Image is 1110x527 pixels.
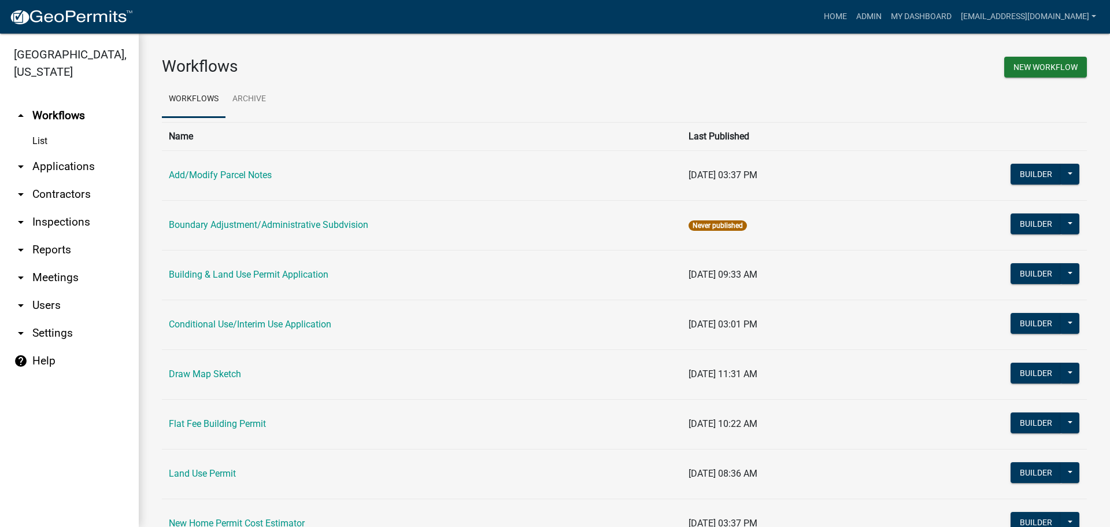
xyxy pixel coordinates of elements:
[1004,57,1087,78] button: New Workflow
[169,418,266,429] a: Flat Fee Building Permit
[682,122,883,150] th: Last Published
[225,81,273,118] a: Archive
[956,6,1101,28] a: [EMAIL_ADDRESS][DOMAIN_NAME]
[689,220,747,231] span: Never published
[169,319,331,330] a: Conditional Use/Interim Use Application
[689,169,757,180] span: [DATE] 03:37 PM
[1011,213,1061,234] button: Builder
[162,81,225,118] a: Workflows
[14,160,28,174] i: arrow_drop_down
[852,6,886,28] a: Admin
[169,368,241,379] a: Draw Map Sketch
[886,6,956,28] a: My Dashboard
[162,57,616,76] h3: Workflows
[14,109,28,123] i: arrow_drop_up
[689,468,757,479] span: [DATE] 08:36 AM
[1011,363,1061,384] button: Builder
[14,187,28,201] i: arrow_drop_down
[14,243,28,257] i: arrow_drop_down
[169,269,328,280] a: Building & Land Use Permit Application
[14,271,28,285] i: arrow_drop_down
[169,468,236,479] a: Land Use Permit
[1011,263,1061,284] button: Builder
[1011,164,1061,185] button: Builder
[1011,313,1061,334] button: Builder
[689,269,757,280] span: [DATE] 09:33 AM
[689,418,757,429] span: [DATE] 10:22 AM
[14,215,28,229] i: arrow_drop_down
[169,169,272,180] a: Add/Modify Parcel Notes
[1011,412,1061,433] button: Builder
[689,319,757,330] span: [DATE] 03:01 PM
[169,219,368,230] a: Boundary Adjustment/Administrative Subdvision
[14,298,28,312] i: arrow_drop_down
[162,122,682,150] th: Name
[819,6,852,28] a: Home
[689,368,757,379] span: [DATE] 11:31 AM
[14,326,28,340] i: arrow_drop_down
[14,354,28,368] i: help
[1011,462,1061,483] button: Builder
